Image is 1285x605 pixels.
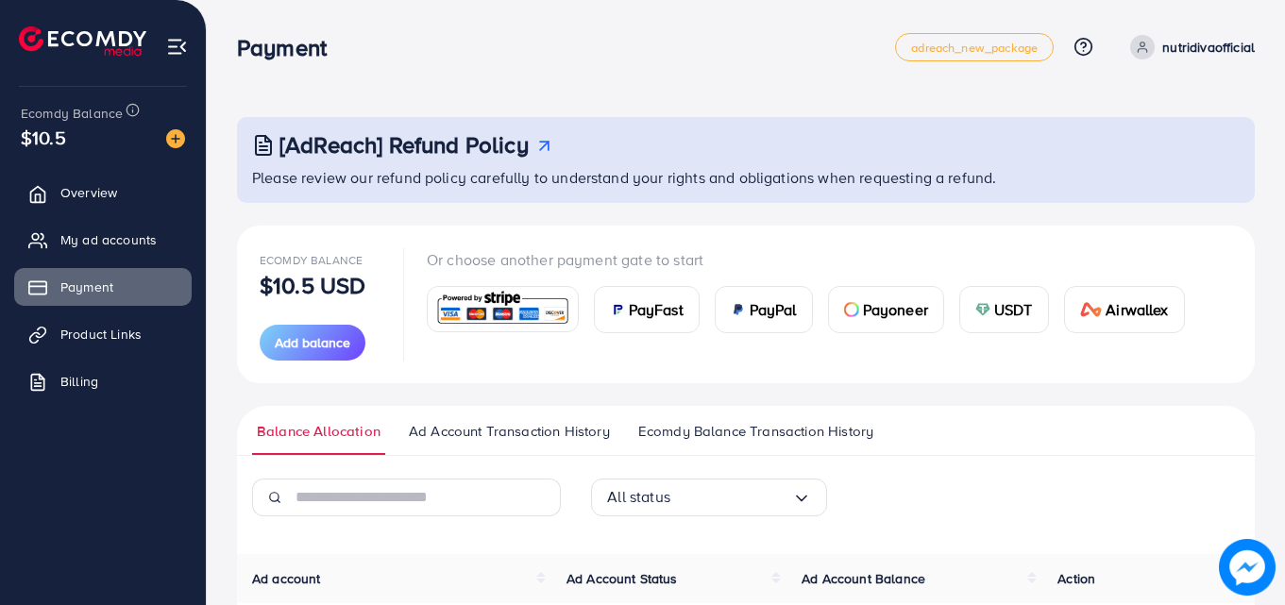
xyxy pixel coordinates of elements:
div: Search for option [591,479,827,516]
span: Ad Account Balance [802,569,925,588]
a: card [427,286,579,332]
span: Product Links [60,325,142,344]
span: Payoneer [863,298,928,321]
a: adreach_new_package [895,33,1054,61]
a: Overview [14,174,192,211]
span: $10.5 [21,124,66,151]
input: Search for option [670,482,792,512]
h3: Payment [237,34,342,61]
span: Payment [60,277,113,296]
img: menu [166,36,188,58]
a: cardAirwallex [1064,286,1185,333]
a: Payment [14,268,192,306]
img: card [610,302,625,317]
img: image [166,129,185,148]
span: Add balance [275,333,350,352]
img: card [844,302,859,317]
img: card [975,302,990,317]
span: Action [1057,569,1095,588]
span: USDT [994,298,1033,321]
img: card [433,289,572,329]
button: Add balance [260,325,365,361]
p: nutridivaofficial [1162,36,1255,59]
span: Overview [60,183,117,202]
img: image [1219,539,1276,596]
p: Please review our refund policy carefully to understand your rights and obligations when requesti... [252,166,1243,189]
span: PayPal [750,298,797,321]
span: Ecomdy Balance Transaction History [638,421,873,442]
span: adreach_new_package [911,42,1038,54]
a: Billing [14,362,192,400]
span: Ad Account Status [566,569,678,588]
span: Ad Account Transaction History [409,421,610,442]
span: Ad account [252,569,321,588]
a: cardUSDT [959,286,1049,333]
span: PayFast [629,298,684,321]
span: All status [607,482,670,512]
p: $10.5 USD [260,274,365,296]
img: logo [19,26,146,56]
img: card [731,302,746,317]
a: cardPayPal [715,286,813,333]
img: card [1080,302,1103,317]
span: Ecomdy Balance [260,252,363,268]
a: cardPayFast [594,286,700,333]
h3: [AdReach] Refund Policy [279,131,529,159]
span: Airwallex [1106,298,1168,321]
a: cardPayoneer [828,286,944,333]
p: Or choose another payment gate to start [427,248,1200,271]
span: Ecomdy Balance [21,104,123,123]
span: Billing [60,372,98,391]
a: My ad accounts [14,221,192,259]
span: Balance Allocation [257,421,380,442]
a: nutridivaofficial [1123,35,1255,59]
span: My ad accounts [60,230,157,249]
a: Product Links [14,315,192,353]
